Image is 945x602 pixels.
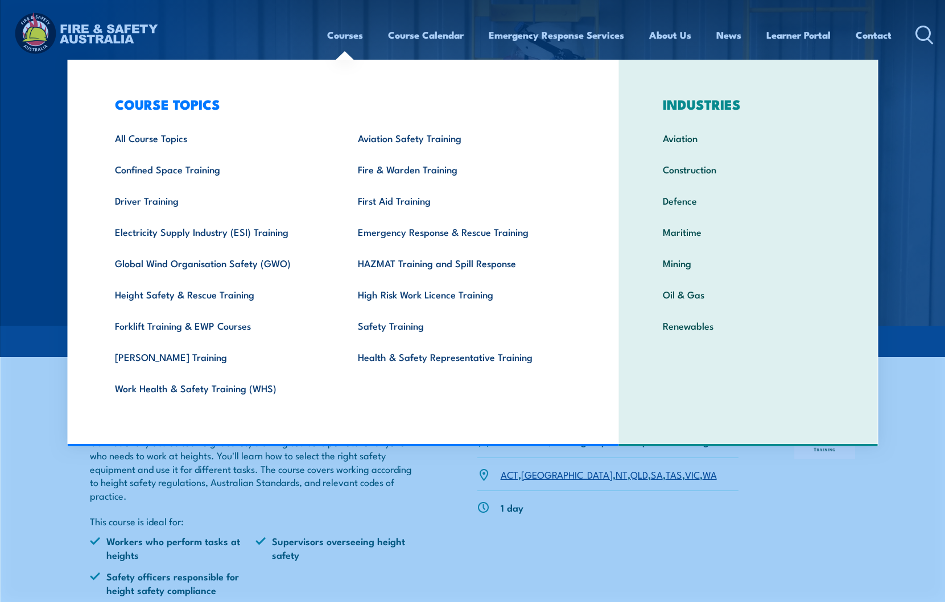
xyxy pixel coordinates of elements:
li: Supervisors overseeing height safety [255,534,422,561]
a: [GEOGRAPHIC_DATA] [521,467,613,481]
li: Workers who perform tasks at heights [90,534,256,561]
a: Renewables [645,310,852,341]
p: Individuals, Small groups or Corporate bookings [501,434,713,447]
a: Confined Space Training [97,153,340,185]
a: Safety Training [340,310,583,341]
li: Safety officers responsible for height safety compliance [90,570,256,596]
a: High Risk Work Licence Training [340,279,583,310]
a: News [716,20,741,50]
a: Health & Safety Representative Training [340,341,583,372]
a: TAS [666,467,682,481]
a: SA [651,467,663,481]
a: Mining [645,247,852,279]
a: QLD [630,467,648,481]
a: [PERSON_NAME] Training [97,341,340,372]
a: Global Wind Organisation Safety (GWO) [97,247,340,279]
a: Electricity Supply Industry (ESI) Training [97,216,340,247]
a: Maritime [645,216,852,247]
a: Aviation [645,122,852,153]
h3: INDUSTRIES [645,96,852,112]
a: Construction [645,153,852,185]
a: Driver Training [97,185,340,216]
a: Emergency Response & Rescue Training [340,216,583,247]
a: Emergency Response Services [489,20,624,50]
a: Forklift Training & EWP Courses [97,310,340,341]
p: This course is ideal for: [90,514,422,528]
a: Aviation Safety Training [340,122,583,153]
a: Fire & Warden Training [340,153,583,185]
a: VIC [685,467,700,481]
h3: COURSE TOPICS [97,96,583,112]
a: NT [616,467,628,481]
a: Height Safety & Rescue Training [97,279,340,310]
p: 1 day [501,501,523,514]
a: Defence [645,185,852,216]
a: Contact [856,20,892,50]
a: Oil & Gas [645,279,852,310]
a: ACT [501,467,518,481]
a: Course Calendar [388,20,464,50]
a: About Us [649,20,691,50]
a: Learner Portal [766,20,831,50]
a: First Aid Training [340,185,583,216]
a: HAZMAT Training and Spill Response [340,247,583,279]
a: All Course Topics [97,122,340,153]
a: Courses [327,20,363,50]
a: WA [703,467,717,481]
p: , , , , , , , [501,468,717,481]
p: Our nationally accredited height safety training course is perfect for anyone who needs to work a... [90,435,422,502]
a: Work Health & Safety Training (WHS) [97,372,340,404]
